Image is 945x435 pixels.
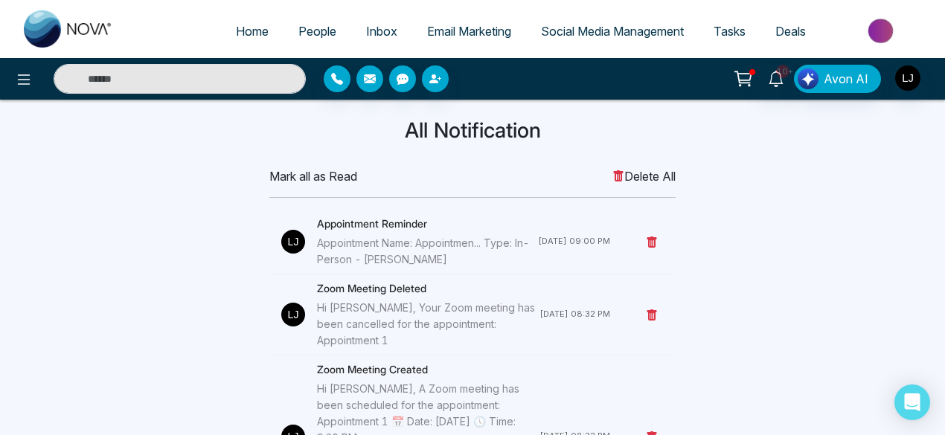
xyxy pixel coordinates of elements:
[269,167,357,185] span: Mark all as Read
[758,65,794,91] a: 10+
[298,24,336,39] span: People
[541,24,684,39] span: Social Media Management
[317,361,539,378] h4: Zoom Meeting Created
[317,280,539,297] h4: Zoom Meeting Deleted
[236,24,269,39] span: Home
[412,17,526,45] a: Email Marketing
[828,14,936,48] img: Market-place.gif
[539,308,610,320] div: [DATE] 08:32 PM
[760,17,821,45] a: Deals
[775,24,806,39] span: Deals
[24,10,113,48] img: Nova CRM Logo
[824,70,868,88] span: Avon AI
[351,17,412,45] a: Inbox
[714,24,746,39] span: Tasks
[794,65,881,93] button: Avon AI
[776,65,789,78] span: 10+
[699,17,760,45] a: Tasks
[317,216,538,232] h4: Appointment Reminder
[317,235,538,268] div: Appointment Name: Appointmen... Type: In-Person - [PERSON_NAME]
[612,167,676,185] span: Delete All
[221,17,283,45] a: Home
[894,384,930,420] div: Open Intercom Messenger
[366,24,397,39] span: Inbox
[526,17,699,45] a: Social Media Management
[798,68,819,89] img: Lead Flow
[538,235,610,248] div: [DATE] 09:00 PM
[317,300,539,349] div: Hi [PERSON_NAME], Your Zoom meeting has been cancelled for the appointment: Appointment 1
[895,65,920,91] img: User Avatar
[283,17,351,45] a: People
[427,24,511,39] span: Email Marketing
[57,118,888,144] h3: All Notification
